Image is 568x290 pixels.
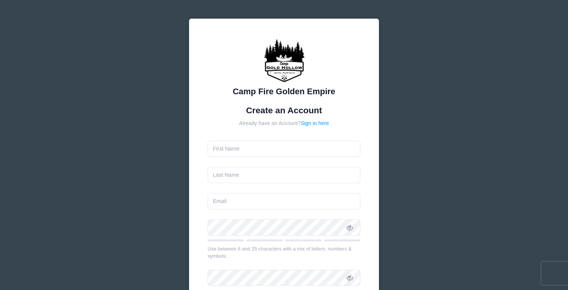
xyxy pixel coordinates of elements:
div: Already have an Account? [208,119,361,127]
input: Email [208,193,361,209]
a: Sign in here [301,120,329,126]
div: Camp Fire Golden Empire [208,85,361,98]
h1: Create an Account [208,105,361,116]
input: Last Name [208,167,361,183]
img: Camp Fire Golden Empire [261,37,307,83]
input: First Name [208,141,361,157]
div: Use between 6 and 25 characters with a mix of letters, numbers & symbols. [208,245,361,260]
